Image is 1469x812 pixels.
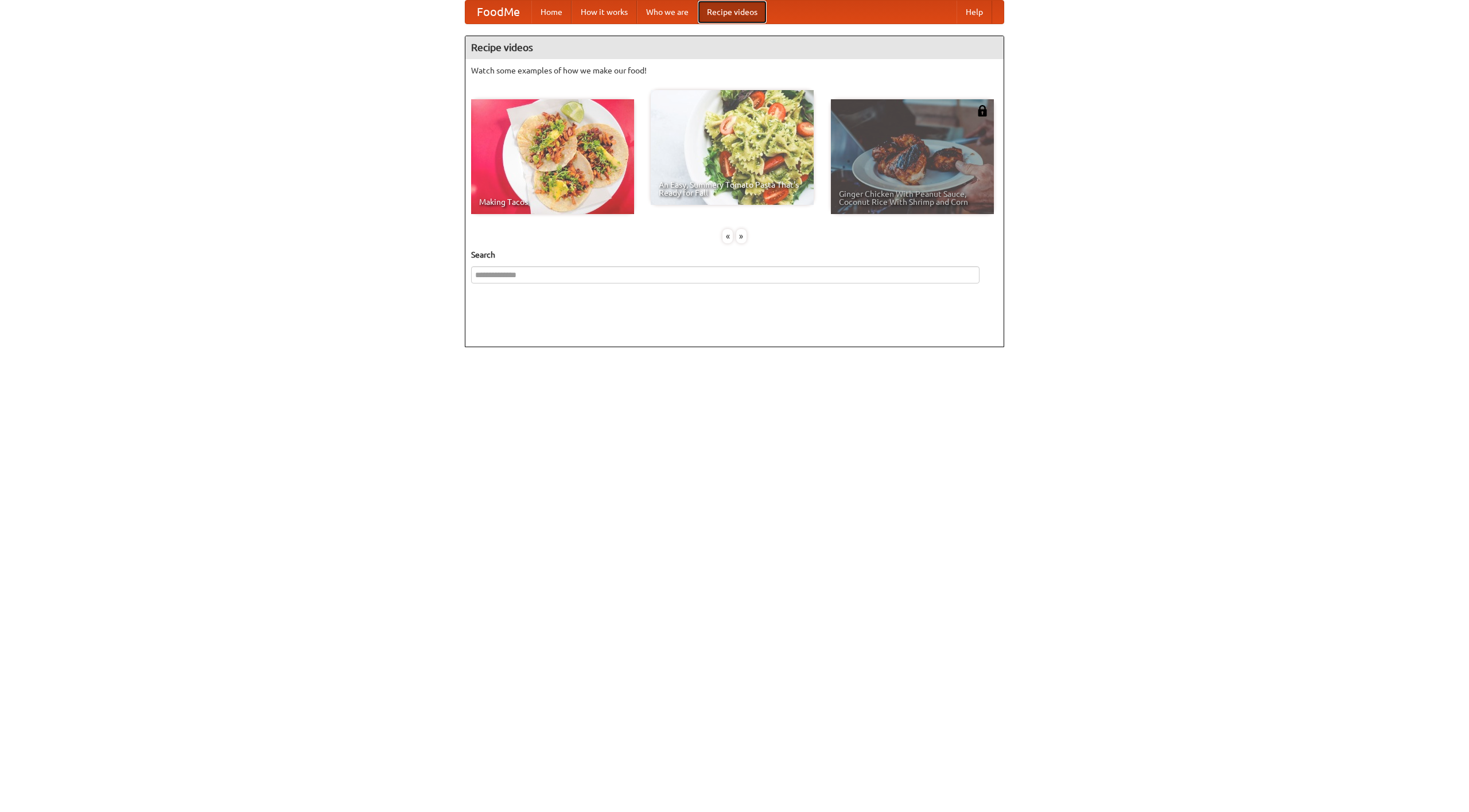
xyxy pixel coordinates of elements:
h5: Search [471,249,998,261]
a: Making Tacos [471,99,634,214]
p: Watch some examples of how we make our food! [471,65,998,76]
div: « [722,229,733,243]
span: Making Tacos [479,198,626,206]
a: Recipe videos [698,1,767,24]
a: How it works [572,1,637,24]
a: Help [957,1,992,24]
h4: Recipe videos [465,36,1004,59]
a: An Easy, Summery Tomato Pasta That's Ready for Fall [651,90,814,205]
div: » [736,229,747,243]
span: An Easy, Summery Tomato Pasta That's Ready for Fall [659,181,806,197]
a: Who we are [637,1,698,24]
img: 483408.png [977,105,988,116]
a: FoodMe [465,1,531,24]
a: Home [531,1,572,24]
